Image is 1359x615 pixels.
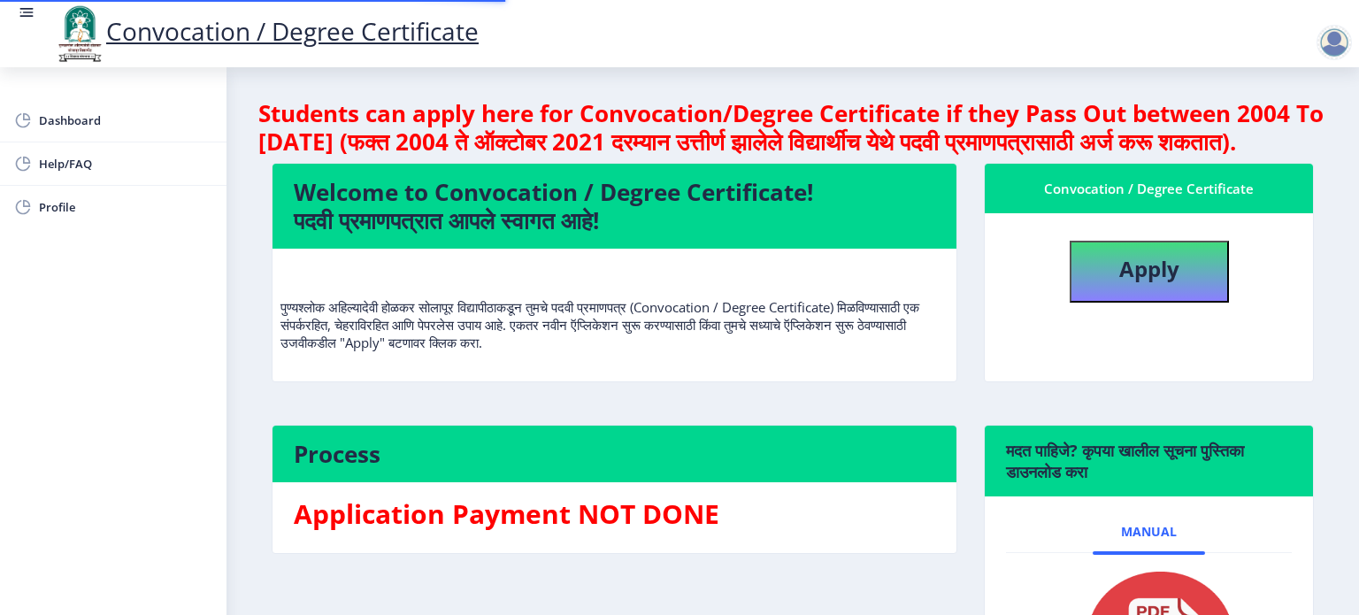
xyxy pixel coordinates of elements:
div: Convocation / Degree Certificate [1006,178,1292,199]
a: Convocation / Degree Certificate [53,14,479,48]
span: Profile [39,196,212,218]
span: Manual [1121,525,1177,539]
h3: Application Payment NOT DONE [294,496,935,532]
span: Dashboard [39,110,212,131]
p: पुण्यश्लोक अहिल्यादेवी होळकर सोलापूर विद्यापीठाकडून तुमचे पदवी प्रमाणपत्र (Convocation / Degree C... [280,263,948,351]
h4: Welcome to Convocation / Degree Certificate! पदवी प्रमाणपत्रात आपले स्वागत आहे! [294,178,935,234]
span: Help/FAQ [39,153,212,174]
img: logo [53,4,106,64]
h4: Students can apply here for Convocation/Degree Certificate if they Pass Out between 2004 To [DATE... [258,99,1327,156]
a: Manual [1093,511,1205,553]
button: Apply [1070,241,1229,303]
h6: मदत पाहिजे? कृपया खालील सूचना पुस्तिका डाउनलोड करा [1006,440,1292,482]
b: Apply [1119,254,1179,283]
h4: Process [294,440,935,468]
